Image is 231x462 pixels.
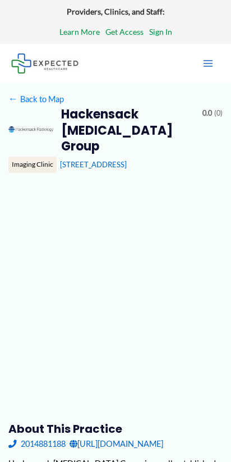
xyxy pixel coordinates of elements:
[149,25,172,39] a: Sign In
[8,92,64,107] a: ←Back to Map
[214,107,223,120] span: (0)
[61,107,195,154] h2: Hackensack [MEDICAL_DATA] Group
[11,53,78,73] img: Expected Healthcare Logo - side, dark font, small
[202,107,212,120] span: 0.0
[70,436,163,451] a: [URL][DOMAIN_NAME]
[67,7,165,16] strong: Providers, Clinics, and Staff:
[59,25,100,39] a: Learn More
[8,436,66,451] a: 2014881188
[8,157,57,172] div: Imaging Clinic
[8,422,223,436] h3: About this practice
[105,25,144,39] a: Get Access
[60,160,127,169] a: [STREET_ADDRESS]
[196,52,220,75] button: Main menu toggle
[8,94,19,104] span: ←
